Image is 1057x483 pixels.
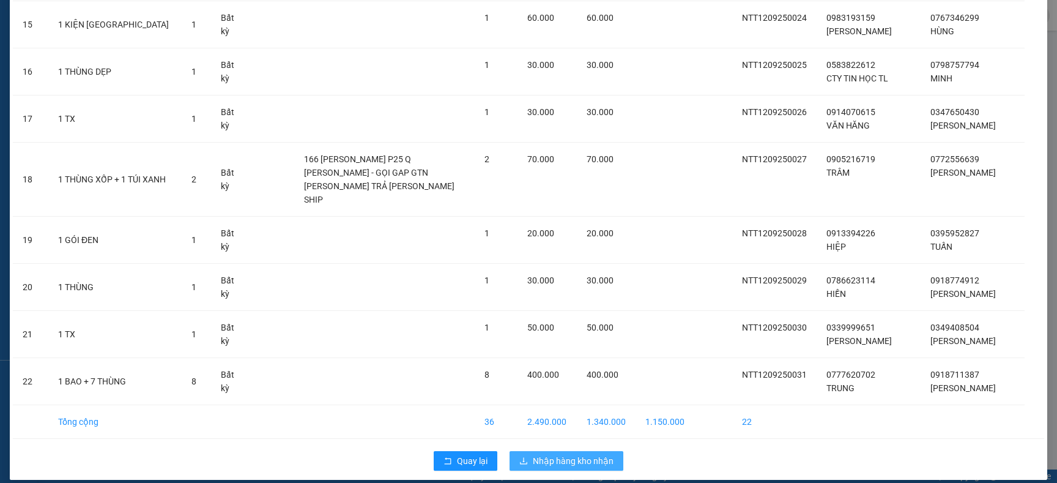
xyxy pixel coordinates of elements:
span: MINH [930,73,952,83]
span: 0772556639 [930,154,979,164]
button: downloadNhập hàng kho nhận [510,451,623,471]
span: 0983193159 [826,13,875,23]
span: 1 [191,114,196,124]
span: 8 [484,370,489,380]
td: 20 [13,264,48,311]
span: 400.000 [527,370,559,380]
span: 20.000 [527,228,554,238]
td: 1.340.000 [577,405,636,439]
span: 70.000 [527,154,554,164]
td: Bất kỳ [211,95,250,143]
td: 22 [732,405,817,439]
span: HÙNG [930,26,954,36]
td: 1 GÓI ĐEN [48,217,182,264]
span: 60.000 [527,13,554,23]
span: 0339999651 [826,323,875,332]
td: Bất kỳ [211,264,250,311]
span: 30.000 [527,60,554,70]
span: Quay lại [457,454,488,468]
span: [PERSON_NAME] [930,121,996,130]
td: 21 [13,311,48,358]
span: HIỆP [826,242,846,252]
span: 1 [484,323,489,332]
td: Bất kỳ [211,1,250,48]
span: NTT1209250029 [742,275,807,285]
span: TUẤN [930,242,952,252]
td: 2.490.000 [517,405,577,439]
span: 0918711387 [930,370,979,380]
span: [PERSON_NAME] [930,336,996,346]
span: 0349408504 [930,323,979,332]
span: NTT1209250031 [742,370,807,380]
span: [PERSON_NAME] [826,26,892,36]
span: 1 [191,67,196,77]
span: 1 [484,228,489,238]
span: 50.000 [587,323,614,332]
span: 0913394226 [826,228,875,238]
span: NTT1209250030 [742,323,807,332]
span: 1 [484,107,489,117]
span: 0798757794 [930,60,979,70]
span: NTT1209250024 [742,13,807,23]
span: NTT1209250028 [742,228,807,238]
td: 1 THÙNG DẸP [48,48,182,95]
span: 1 [191,235,196,245]
span: download [519,457,528,466]
td: Bất kỳ [211,48,250,95]
span: 1 [191,20,196,29]
span: 0395952827 [930,228,979,238]
span: 30.000 [587,107,614,117]
td: Bất kỳ [211,358,250,405]
td: 18 [13,143,48,217]
td: Tổng cộng [48,405,182,439]
span: 0914070615 [826,107,875,117]
td: 16 [13,48,48,95]
td: 1 THÙNG [48,264,182,311]
span: rollback [443,457,452,466]
span: 8 [191,376,196,386]
span: 0905216719 [826,154,875,164]
span: 30.000 [587,275,614,285]
span: 0347650430 [930,107,979,117]
td: 17 [13,95,48,143]
span: NTT1209250027 [742,154,807,164]
span: Nhập hàng kho nhận [533,454,614,468]
td: 19 [13,217,48,264]
td: 1 KIỆN [GEOGRAPHIC_DATA] [48,1,182,48]
span: 400.000 [587,370,618,380]
span: 20.000 [587,228,614,238]
td: 1 TX [48,95,182,143]
span: 50.000 [527,323,554,332]
span: 30.000 [587,60,614,70]
td: 1 TX [48,311,182,358]
td: Bất kỳ [211,311,250,358]
span: [PERSON_NAME] [930,289,996,299]
td: 36 [475,405,517,439]
span: 2 [484,154,489,164]
span: 30.000 [527,107,554,117]
span: [PERSON_NAME] [930,168,996,178]
td: Bất kỳ [211,217,250,264]
button: rollbackQuay lại [434,451,497,471]
span: 0918774912 [930,275,979,285]
span: 1 [484,275,489,285]
span: 0583822612 [826,60,875,70]
span: 0777620702 [826,370,875,380]
span: 70.000 [587,154,614,164]
td: Bất kỳ [211,143,250,217]
span: 60.000 [587,13,614,23]
span: 1 [191,329,196,339]
span: [PERSON_NAME] [826,336,892,346]
span: 1 [484,60,489,70]
span: 0786623114 [826,275,875,285]
span: NTT1209250026 [742,107,807,117]
span: NTT1209250025 [742,60,807,70]
span: TRUNG [826,383,855,393]
span: 1 [484,13,489,23]
span: 30.000 [527,275,554,285]
span: 166 [PERSON_NAME] P25 Q [PERSON_NAME] - GỌI GAP GTN [PERSON_NAME] TRẢ [PERSON_NAME] SHIP [304,154,454,204]
span: TRÂM [826,168,850,178]
span: VĂN HĂNG [826,121,870,130]
td: 22 [13,358,48,405]
span: HIỀN [826,289,846,299]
